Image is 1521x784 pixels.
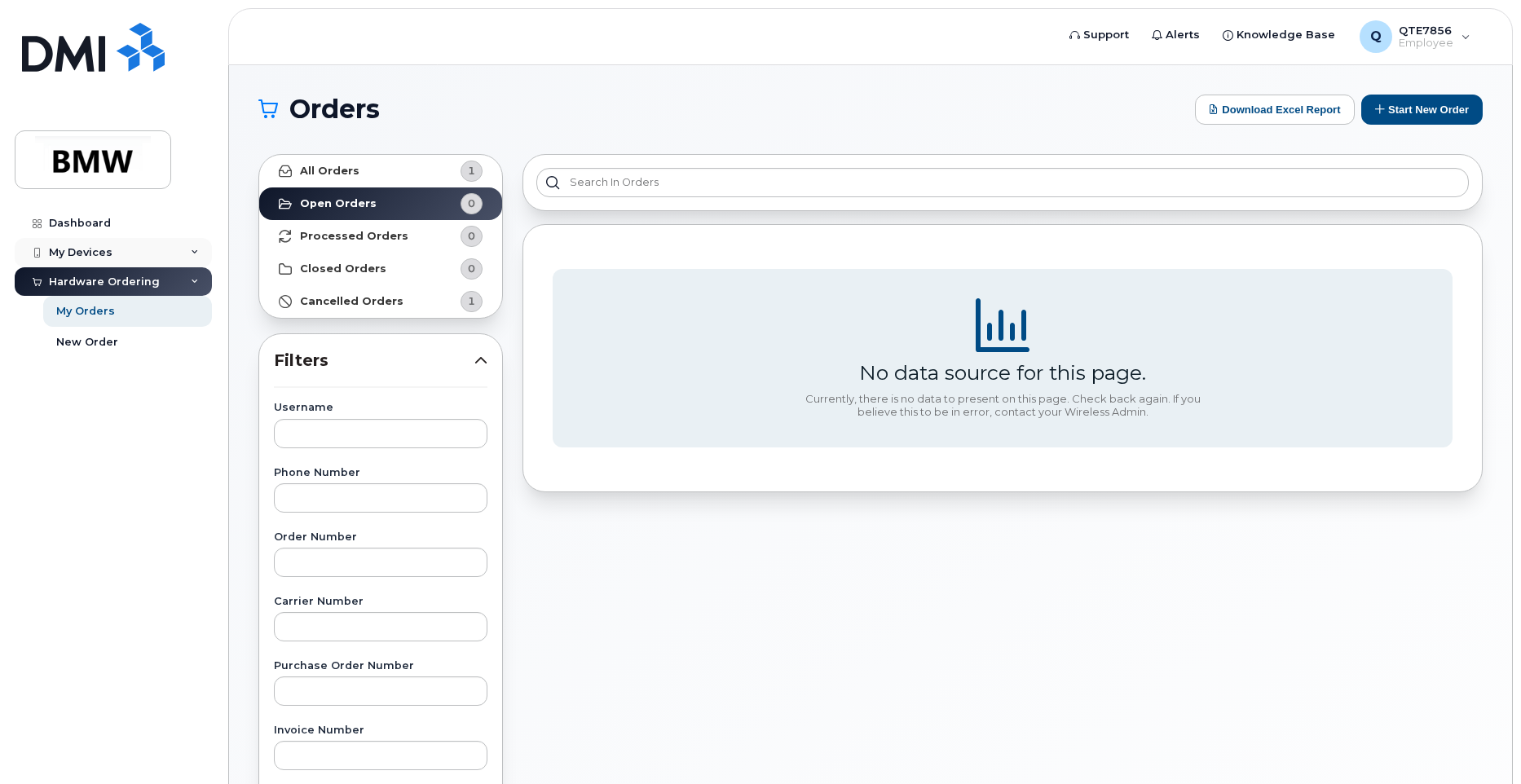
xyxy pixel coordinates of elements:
strong: All Orders [300,165,359,178]
button: Start New Order [1361,95,1483,125]
label: Order Number [274,532,487,543]
input: Search in orders [536,168,1469,197]
div: No data source for this page. [859,360,1146,385]
a: All Orders1 [259,155,502,187]
iframe: Messenger Launcher [1450,713,1509,772]
label: Invoice Number [274,725,487,736]
label: Username [274,403,487,413]
label: Phone Number [274,468,487,478]
span: 1 [468,293,475,309]
a: Cancelled Orders1 [259,285,502,318]
div: Currently, there is no data to present on this page. Check back again. If you believe this to be ... [799,393,1206,418]
span: 1 [468,163,475,178]
a: Closed Orders0 [259,253,502,285]
span: Orders [289,97,380,121]
button: Download Excel Report [1195,95,1355,125]
a: Processed Orders0 [259,220,502,253]
a: Open Orders0 [259,187,502,220]
span: 0 [468,196,475,211]
span: 0 [468,228,475,244]
label: Purchase Order Number [274,661,487,672]
label: Carrier Number [274,597,487,607]
strong: Cancelled Orders [300,295,403,308]
strong: Closed Orders [300,262,386,275]
span: Filters [274,349,474,372]
strong: Processed Orders [300,230,408,243]
span: 0 [468,261,475,276]
strong: Open Orders [300,197,377,210]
